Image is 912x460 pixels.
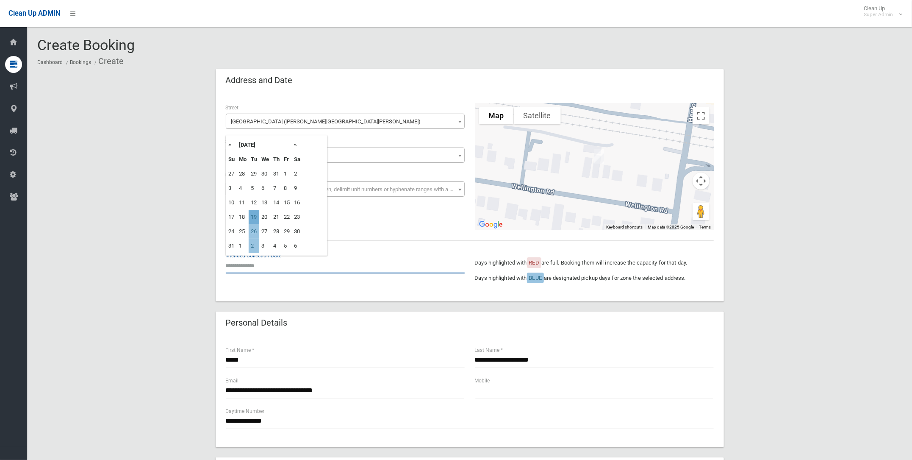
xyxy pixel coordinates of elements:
[607,224,643,230] button: Keyboard shortcuts
[259,224,271,239] td: 27
[226,195,237,210] td: 10
[271,167,282,181] td: 31
[226,239,237,253] td: 31
[249,195,259,210] td: 12
[292,167,302,181] td: 2
[514,107,561,124] button: Show satellite imagery
[479,107,514,124] button: Show street map
[590,146,607,167] div: 14 Wellington Road, CHESTER HILL NSW 2162
[216,315,298,331] header: Personal Details
[282,224,292,239] td: 29
[859,5,901,18] span: Clean Up
[864,11,893,18] small: Super Admin
[282,239,292,253] td: 5
[693,107,710,124] button: Toggle fullscreen view
[249,152,259,167] th: Tu
[271,152,282,167] th: Th
[37,59,63,65] a: Dashboard
[259,239,271,253] td: 3
[477,219,505,230] img: Google
[226,148,465,163] span: 14
[292,138,302,152] th: »
[259,167,271,181] td: 30
[529,275,542,281] span: BLUE
[249,210,259,224] td: 19
[259,195,271,210] td: 13
[292,210,302,224] td: 23
[216,72,303,89] header: Address and Date
[292,181,302,195] td: 9
[237,181,249,195] td: 4
[237,195,249,210] td: 11
[8,9,60,17] span: Clean Up ADMIN
[249,239,259,253] td: 2
[228,116,463,128] span: Wellington Road (CHESTER HILL 2162)
[237,138,292,152] th: [DATE]
[477,219,505,230] a: Open this area in Google Maps (opens a new window)
[231,186,468,192] span: Select the unit number from the dropdown, delimit unit numbers or hyphenate ranges with a comma
[249,224,259,239] td: 26
[237,210,249,224] td: 18
[699,225,711,229] a: Terms
[226,152,237,167] th: Su
[237,239,249,253] td: 1
[226,181,237,195] td: 3
[226,114,465,129] span: Wellington Road (CHESTER HILL 2162)
[292,152,302,167] th: Sa
[693,173,710,190] button: Map camera controls
[271,181,282,195] td: 7
[237,224,249,239] td: 25
[249,181,259,195] td: 5
[648,225,694,229] span: Map data ©2025 Google
[259,152,271,167] th: We
[237,167,249,181] td: 28
[282,152,292,167] th: Fr
[282,210,292,224] td: 22
[226,210,237,224] td: 17
[259,181,271,195] td: 6
[70,59,91,65] a: Bookings
[226,167,237,181] td: 27
[282,195,292,210] td: 15
[282,167,292,181] td: 1
[259,210,271,224] td: 20
[292,239,302,253] td: 6
[475,258,714,268] p: Days highlighted with are full. Booking them will increase the capacity for that day.
[271,239,282,253] td: 4
[37,36,135,53] span: Create Booking
[271,195,282,210] td: 14
[271,210,282,224] td: 21
[292,224,302,239] td: 30
[228,150,463,162] span: 14
[529,259,539,266] span: RED
[92,53,124,69] li: Create
[226,224,237,239] td: 24
[249,167,259,181] td: 29
[693,203,710,220] button: Drag Pegman onto the map to open Street View
[282,181,292,195] td: 8
[475,273,714,283] p: Days highlighted with are designated pickup days for zone the selected address.
[226,138,237,152] th: «
[292,195,302,210] td: 16
[237,152,249,167] th: Mo
[271,224,282,239] td: 28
